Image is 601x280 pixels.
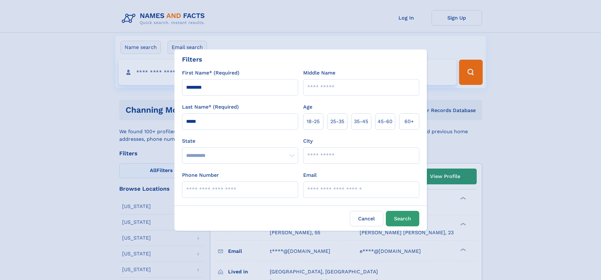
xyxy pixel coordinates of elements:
[303,69,335,77] label: Middle Name
[182,137,298,145] label: State
[307,118,320,125] span: 18‑25
[404,118,414,125] span: 60+
[330,118,344,125] span: 25‑35
[386,211,419,226] button: Search
[354,118,368,125] span: 35‑45
[378,118,392,125] span: 45‑60
[303,103,312,111] label: Age
[303,171,317,179] label: Email
[182,103,239,111] label: Last Name* (Required)
[182,171,219,179] label: Phone Number
[182,69,239,77] label: First Name* (Required)
[303,137,313,145] label: City
[182,55,202,64] div: Filters
[350,211,383,226] label: Cancel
